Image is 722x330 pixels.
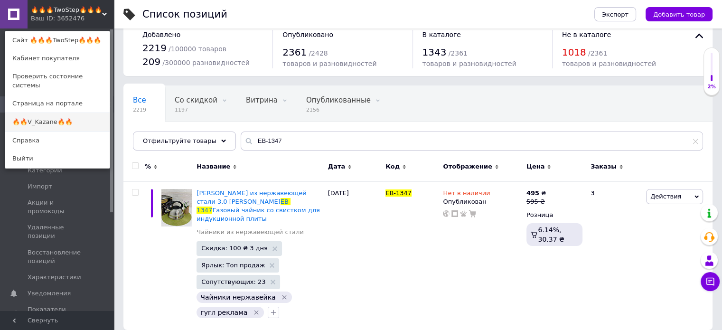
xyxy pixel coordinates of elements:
[197,228,304,236] a: Чайники из нержавеющей стали
[175,96,217,104] span: Со скидкой
[449,49,468,57] span: / 2361
[646,7,713,21] button: Добавить товар
[145,162,151,171] span: %
[28,223,88,240] span: Удаленные позиции
[538,226,564,243] span: 6.14%, 30.37 ₴
[326,181,383,330] div: [DATE]
[328,162,346,171] span: Дата
[28,166,62,175] span: Категории
[197,189,306,205] span: [PERSON_NAME] из нержавеющей стали 3.0 [PERSON_NAME]
[526,189,539,197] b: 495
[282,60,376,67] span: товаров и разновидностей
[602,11,628,18] span: Экспорт
[5,94,110,113] a: Страница на портале
[31,14,71,23] div: Ваш ID: 3652476
[197,162,230,171] span: Название
[443,162,492,171] span: Отображение
[143,137,216,144] span: Отфильтруйте товары
[422,47,447,58] span: 1343
[28,273,81,282] span: Характеристики
[28,289,71,298] span: Уведомления
[701,272,720,291] button: Чат с покупателем
[5,31,110,49] a: Сайт 🔥🔥🔥TwoStep🔥🔥🔥
[28,248,88,265] span: Восстановление позиций
[201,262,265,268] span: Ярлык: Топ продаж
[31,6,102,14] span: 🔥🔥🔥TwoStep🔥🔥🔥
[5,113,110,131] a: 🔥🔥V_Kazane🔥🔥
[142,56,160,67] span: 209
[562,60,656,67] span: товаров и разновидностей
[142,42,167,54] span: 2219
[169,45,226,53] span: / 100000 товаров
[306,106,371,113] span: 2156
[5,67,110,94] a: Проверить состояние системы
[133,132,167,141] span: Скрытые
[197,189,319,223] a: [PERSON_NAME] из нержавеющей стали 3.0 [PERSON_NAME]EB-1347Газовый чайник со свистком для индукци...
[282,47,307,58] span: 2361
[133,96,146,104] span: Все
[704,84,719,90] div: 2%
[422,31,461,38] span: В каталоге
[526,211,582,219] div: Розница
[591,162,617,171] span: Заказы
[282,31,333,38] span: Опубликовано
[309,49,328,57] span: / 2428
[28,305,88,322] span: Показатели работы компании
[200,293,275,301] span: Чайники нержавейка
[5,49,110,67] a: Кабинет покупателя
[385,162,400,171] span: Код
[142,31,180,38] span: Добавлено
[201,279,265,285] span: Сопутствующих: 23
[526,162,545,171] span: Цена
[562,47,586,58] span: 1018
[201,245,268,251] span: Скидка: 100 ₴ 3 дня
[175,106,217,113] span: 1197
[5,150,110,168] a: Выйти
[28,198,88,216] span: Акции и промокоды
[142,9,227,19] div: Список позиций
[443,198,521,206] div: Опубликован
[162,59,250,66] span: / 300000 разновидностей
[585,181,644,330] div: 3
[281,293,288,301] svg: Удалить метку
[28,182,52,191] span: Импорт
[588,49,607,57] span: / 2361
[443,189,490,199] span: Нет в наличии
[200,309,247,316] span: гугл реклама
[253,309,260,316] svg: Удалить метку
[161,189,192,227] img: Чайник из нержавеющей стали 3.0 л Edenberg EB-1347 Газовый чайник со свистком для индукционной плиты
[594,7,636,21] button: Экспорт
[526,189,546,198] div: ₴
[650,193,681,200] span: Действия
[197,207,319,222] span: Газовый чайник со свистком для индукционной плиты
[385,189,412,197] span: EB-1347
[562,31,611,38] span: Не в каталоге
[5,132,110,150] a: Справка
[197,198,291,214] span: EB-1347
[241,132,703,151] input: Поиск по названию позиции, артикулу и поисковым запросам
[133,106,146,113] span: 2219
[306,96,371,104] span: Опубликованные
[246,96,278,104] span: Витрина
[526,198,546,206] div: 595 ₴
[422,60,516,67] span: товаров и разновидностей
[653,11,705,18] span: Добавить товар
